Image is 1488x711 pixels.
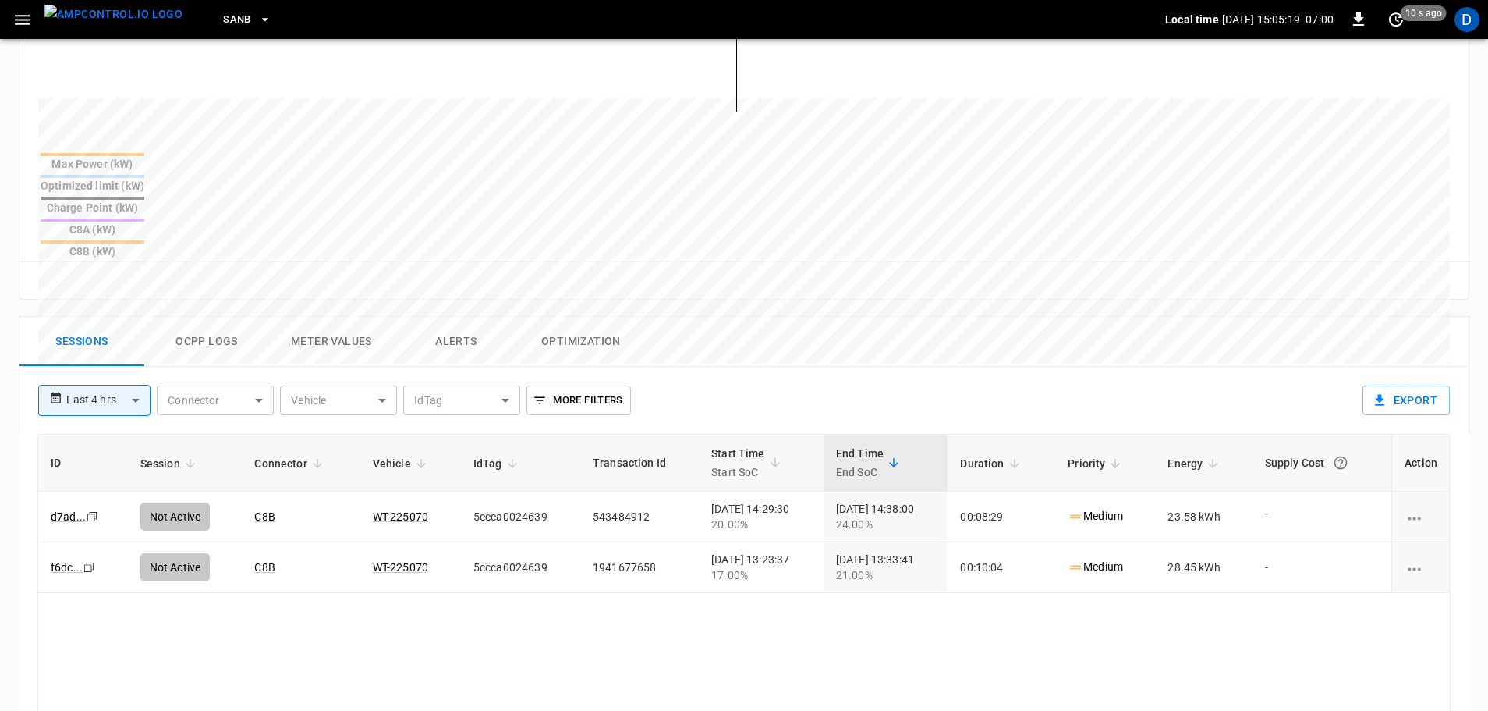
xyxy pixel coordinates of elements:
[836,444,884,482] div: End Time
[66,386,151,415] div: Last 4 hrs
[38,435,128,492] th: ID
[1362,386,1450,415] button: Export
[519,317,643,367] button: Optimization
[1391,435,1450,492] th: Action
[254,454,327,473] span: Connector
[144,317,269,367] button: Ocpp logs
[1405,560,1437,575] div: charging session options
[1068,454,1125,473] span: Priority
[217,5,278,35] button: SanB
[269,317,394,367] button: Meter Values
[711,444,785,482] span: Start TimeStart SoC
[836,463,884,482] p: End SoC
[1222,12,1334,27] p: [DATE] 15:05:19 -07:00
[1383,7,1408,32] button: set refresh interval
[526,386,630,415] button: More Filters
[394,317,519,367] button: Alerts
[1454,7,1479,32] div: profile-icon
[1405,509,1437,524] div: charging session options
[1165,12,1219,27] p: Local time
[1265,449,1380,477] div: Supply Cost
[580,435,699,492] th: Transaction Id
[19,317,144,367] button: Sessions
[1327,449,1355,477] button: The cost of your charging session based on your supply rates
[960,454,1024,473] span: Duration
[1167,454,1223,473] span: Energy
[373,454,431,473] span: Vehicle
[223,11,251,29] span: SanB
[473,454,523,473] span: IdTag
[836,444,904,482] span: End TimeEnd SoC
[711,463,765,482] p: Start SoC
[1401,5,1447,21] span: 10 s ago
[711,444,765,482] div: Start Time
[44,5,182,24] img: ampcontrol.io logo
[38,435,1450,593] table: sessions table
[140,454,200,473] span: Session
